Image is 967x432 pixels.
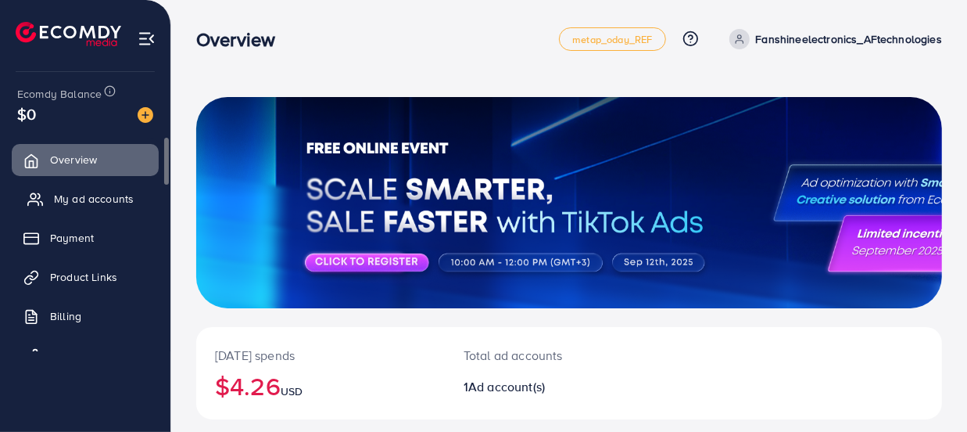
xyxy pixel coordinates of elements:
[17,86,102,102] span: Ecomdy Balance
[50,152,97,167] span: Overview
[17,103,36,125] span: $0
[12,222,159,254] a: Payment
[50,230,94,246] span: Payment
[215,346,426,365] p: [DATE] spends
[464,380,613,394] h2: 1
[12,340,159,371] a: Affiliate Program
[12,261,159,293] a: Product Links
[196,28,288,51] h3: Overview
[12,183,159,214] a: My ad accounts
[138,30,156,48] img: menu
[559,27,665,51] a: metap_oday_REF
[54,191,134,207] span: My ad accounts
[50,308,81,324] span: Billing
[215,371,426,401] h2: $4.26
[50,269,117,285] span: Product Links
[50,347,134,363] span: Affiliate Program
[12,301,159,332] a: Billing
[281,383,303,399] span: USD
[138,107,153,123] img: image
[756,30,942,49] p: Fanshineelectronics_AFtechnologies
[901,362,955,420] iframe: Chat
[16,22,121,46] img: logo
[12,144,159,175] a: Overview
[572,34,652,45] span: metap_oday_REF
[468,378,545,395] span: Ad account(s)
[464,346,613,365] p: Total ad accounts
[723,29,942,49] a: Fanshineelectronics_AFtechnologies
